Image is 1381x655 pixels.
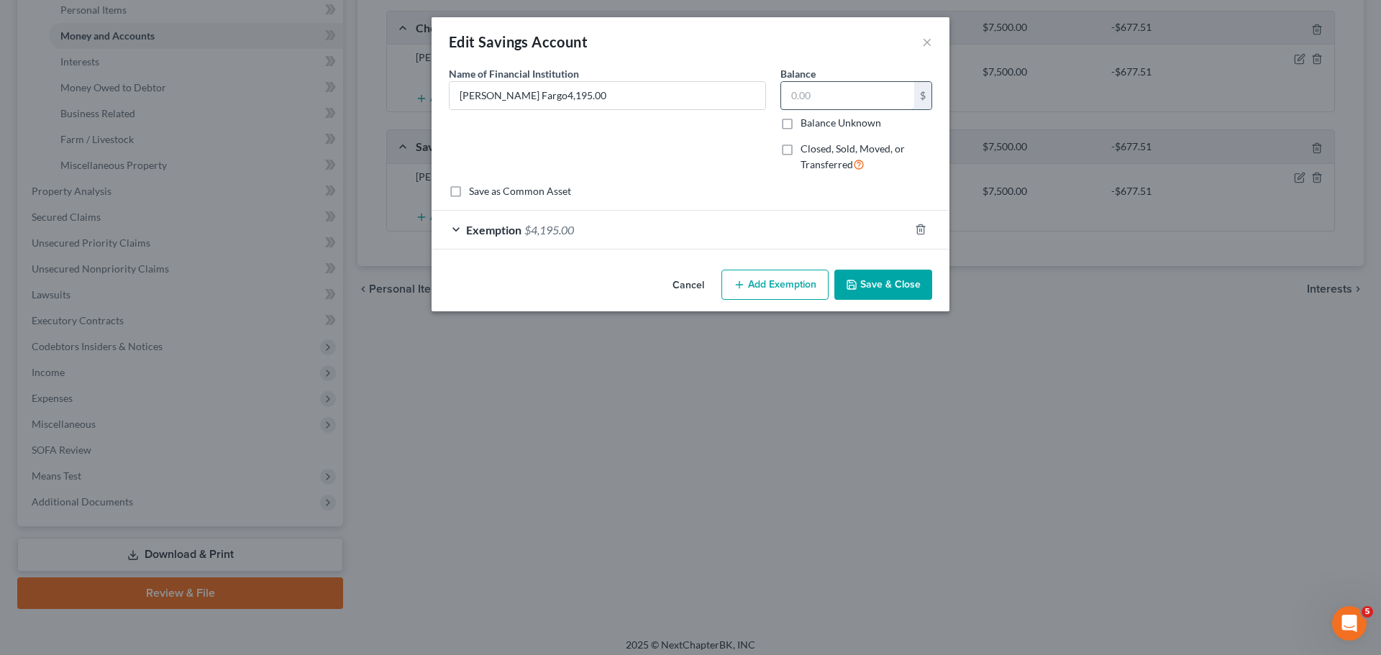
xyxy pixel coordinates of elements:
[524,223,574,237] span: $4,195.00
[466,223,521,237] span: Exemption
[801,116,881,130] label: Balance Unknown
[721,270,829,300] button: Add Exemption
[801,142,905,170] span: Closed, Sold, Moved, or Transferred
[449,32,588,52] div: Edit Savings Account
[922,33,932,50] button: ×
[914,82,931,109] div: $
[469,184,571,198] label: Save as Common Asset
[1362,606,1373,618] span: 5
[834,270,932,300] button: Save & Close
[449,68,579,80] span: Name of Financial Institution
[781,82,914,109] input: 0.00
[1332,606,1367,641] iframe: Intercom live chat
[661,271,716,300] button: Cancel
[780,66,816,81] label: Balance
[450,82,765,109] input: Enter name...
